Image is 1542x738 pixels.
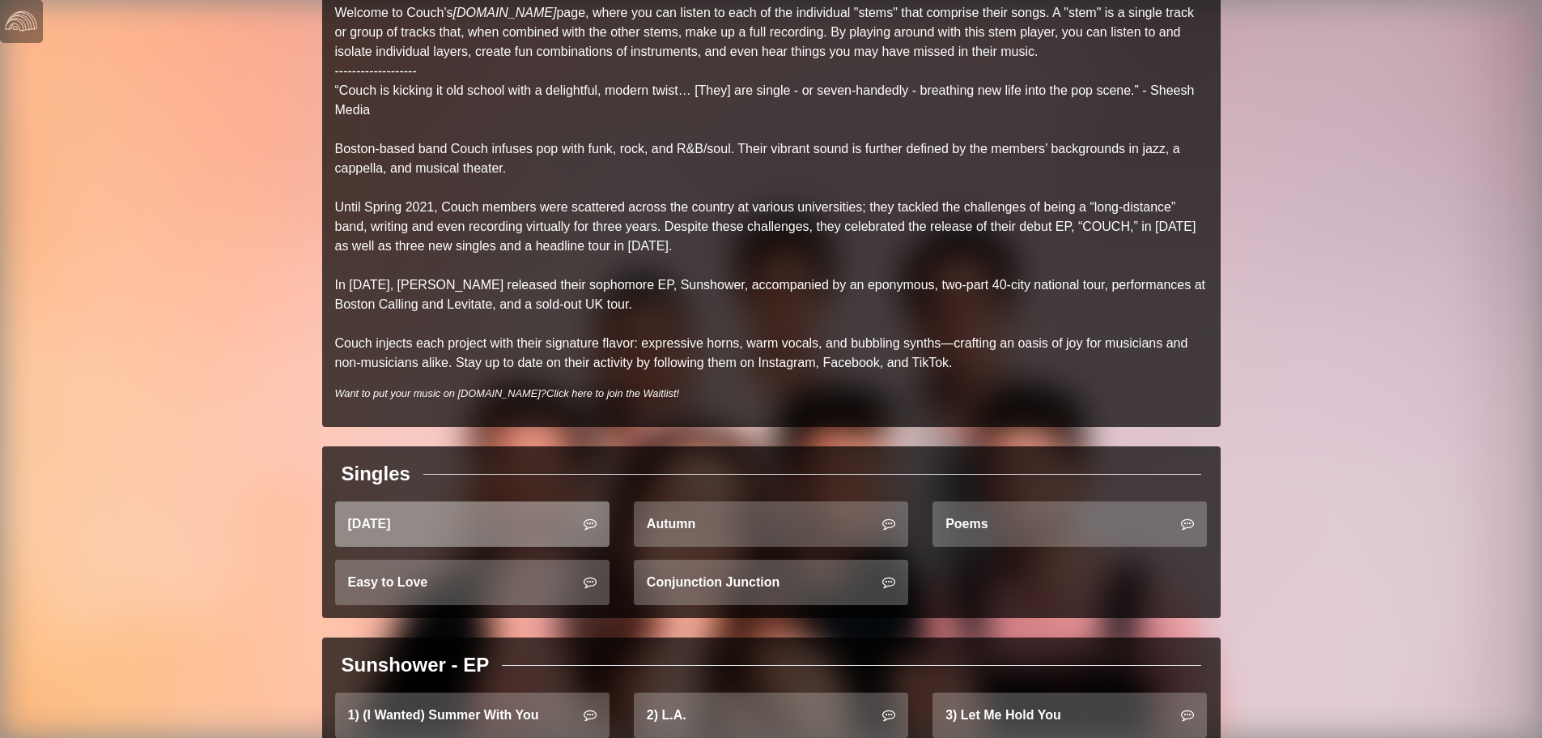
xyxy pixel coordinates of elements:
p: Welcome to Couch's page, where you can listen to each of the individual "stems" that comprise the... [335,3,1208,373]
a: Easy to Love [335,560,610,605]
div: Singles [342,459,410,488]
i: Want to put your music on [DOMAIN_NAME]? [335,387,680,399]
a: Click here to join the Waitlist! [546,387,679,399]
a: Autumn [634,501,908,547]
img: logo-white-4c48a5e4bebecaebe01ca5a9d34031cfd3d4ef9ae749242e8c4bf12ef99f53e8.png [5,5,37,37]
a: Conjunction Junction [634,560,908,605]
a: 2) L.A. [634,693,908,738]
a: 1) (I Wanted) Summer With You [335,693,610,738]
div: Sunshower - EP [342,651,490,680]
a: [DATE] [335,501,610,547]
a: Poems [932,501,1207,547]
a: [DOMAIN_NAME] [452,6,556,19]
a: 3) Let Me Hold You [932,693,1207,738]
